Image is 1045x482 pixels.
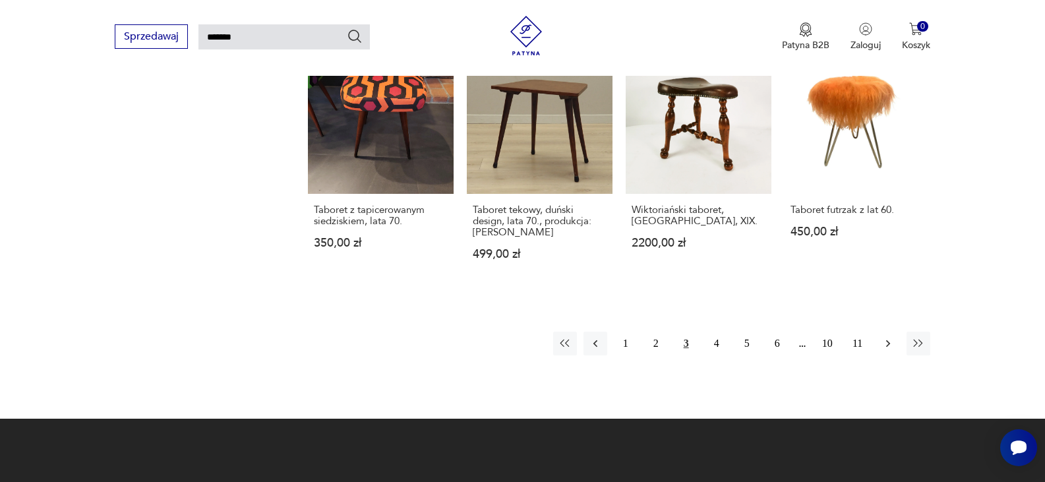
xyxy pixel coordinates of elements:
[816,332,839,355] button: 10
[782,39,829,51] p: Patyna B2B
[473,204,607,238] h3: Taboret tekowy, duński design, lata 70., produkcja: [PERSON_NAME]
[644,332,668,355] button: 2
[467,48,612,286] a: Taboret tekowy, duński design, lata 70., produkcja: DaniaTaboret tekowy, duński design, lata 70.,...
[791,226,924,237] p: 450,00 zł
[909,22,922,36] img: Ikona koszyka
[765,332,789,355] button: 6
[851,22,881,51] button: Zaloguj
[846,332,870,355] button: 11
[902,22,930,51] button: 0Koszyk
[705,332,729,355] button: 4
[782,22,829,51] a: Ikona medaluPatyna B2B
[308,48,454,286] a: Taboret z tapicerowanym siedziskiem, lata 70.Taboret z tapicerowanym siedziskiem, lata 70.350,00 zł
[851,39,881,51] p: Zaloguj
[314,204,448,227] h3: Taboret z tapicerowanym siedziskiem, lata 70.
[674,332,698,355] button: 3
[473,249,607,260] p: 499,00 zł
[791,204,924,216] h3: Taboret futrzak z lat 60.
[506,16,546,55] img: Patyna - sklep z meblami i dekoracjami vintage
[115,33,188,42] a: Sprzedawaj
[632,204,765,227] h3: Wiktoriański taboret, [GEOGRAPHIC_DATA], XIX.
[626,48,771,286] a: Wiktoriański taboret, Hiszpania, XIX.Wiktoriański taboret, [GEOGRAPHIC_DATA], XIX.2200,00 zł
[735,332,759,355] button: 5
[347,28,363,44] button: Szukaj
[632,237,765,249] p: 2200,00 zł
[782,22,829,51] button: Patyna B2B
[314,237,448,249] p: 350,00 zł
[799,22,812,37] img: Ikona medalu
[785,48,930,286] a: Taboret futrzak z lat 60.Taboret futrzak z lat 60.450,00 zł
[859,22,872,36] img: Ikonka użytkownika
[917,21,928,32] div: 0
[115,24,188,49] button: Sprzedawaj
[1000,429,1037,466] iframe: Smartsupp widget button
[902,39,930,51] p: Koszyk
[614,332,638,355] button: 1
